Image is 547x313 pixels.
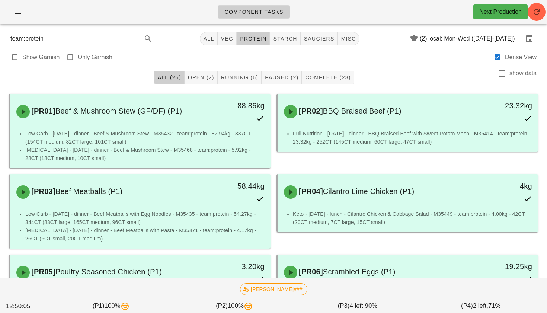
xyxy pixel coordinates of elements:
span: Beef Meatballs (P1) [55,187,122,195]
div: (P3) 90% [296,300,419,312]
button: Complete (23) [302,71,354,84]
label: Only Garnish [78,54,112,61]
div: 23.32kg [477,100,532,112]
div: 88.86kg [209,100,265,112]
span: Cilantro Lime Chicken (P1) [323,187,414,195]
span: [PR03] [30,187,55,195]
button: protein [237,32,270,45]
span: [PR05] [30,268,55,276]
span: BBQ Braised Beef (P1) [323,107,402,115]
span: [PERSON_NAME]### [245,284,303,295]
li: Keto - [DATE] - lunch - Cilantro Chicken & Cabbage Salad - M35449 - team:protein - 4.00kg - 42CT ... [293,210,532,226]
span: veg [221,36,234,42]
span: Open (2) [188,74,214,80]
span: Component Tasks [224,9,283,15]
div: (P1) 100% [49,300,173,312]
button: Open (2) [185,71,218,84]
li: Low Carb - [DATE] - dinner - Beef & Mushroom Stew - M35432 - team:protein - 82.94kg - 337CT (154C... [25,130,265,146]
span: Scrambled Eggs (P1) [323,268,396,276]
span: Running (6) [221,74,258,80]
div: (2) [420,35,429,42]
span: 2 left, [473,302,488,309]
li: [MEDICAL_DATA] - [DATE] - dinner - Beef & Mushroom Stew - M35468 - team:protein - 5.92kg - 28CT (... [25,146,265,162]
button: sauciers [301,32,338,45]
span: All [203,36,214,42]
label: Dense View [505,54,537,61]
span: starch [273,36,297,42]
button: Running (6) [218,71,262,84]
span: All (25) [157,74,181,80]
span: [PR02] [297,107,323,115]
div: 3.20kg [209,261,265,272]
a: Component Tasks [218,5,290,19]
span: [PR06] [297,268,323,276]
span: Paused (2) [265,74,298,80]
button: veg [218,32,237,45]
div: Next Production [479,7,522,16]
div: (P4) 71% [419,300,543,312]
label: Show Garnish [22,54,60,61]
button: All [200,32,218,45]
span: Complete (23) [305,74,351,80]
div: 19.25kg [477,261,532,272]
button: misc [338,32,359,45]
li: Full Nutrition - [DATE] - dinner - BBQ Braised Beef with Sweet Potato Mash - M35414 - team:protei... [293,130,532,146]
li: Low Carb - [DATE] - dinner - Beef Meatballs with Egg Noodles - M35435 - team:protein - 54.27kg - ... [25,210,265,226]
span: protein [240,36,266,42]
span: Poultry Seasoned Chicken (P1) [55,268,162,276]
span: [PR04] [297,187,323,195]
button: Paused (2) [262,71,302,84]
div: 12:50:05 [4,300,49,312]
li: [MEDICAL_DATA] - [DATE] - dinner - Beef Meatballs with Pasta - M35471 - team:protein - 4.17kg - 2... [25,226,265,243]
button: starch [270,32,300,45]
span: [PR01] [30,107,55,115]
div: 4kg [477,180,532,192]
button: All (25) [154,71,184,84]
div: (P2) 100% [173,300,296,312]
span: Beef & Mushroom Stew (GF/DF) (P1) [55,107,182,115]
span: sauciers [304,36,335,42]
label: show data [509,70,537,77]
div: 58.44kg [209,180,265,192]
span: misc [340,36,356,42]
span: 4 left, [349,302,365,309]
